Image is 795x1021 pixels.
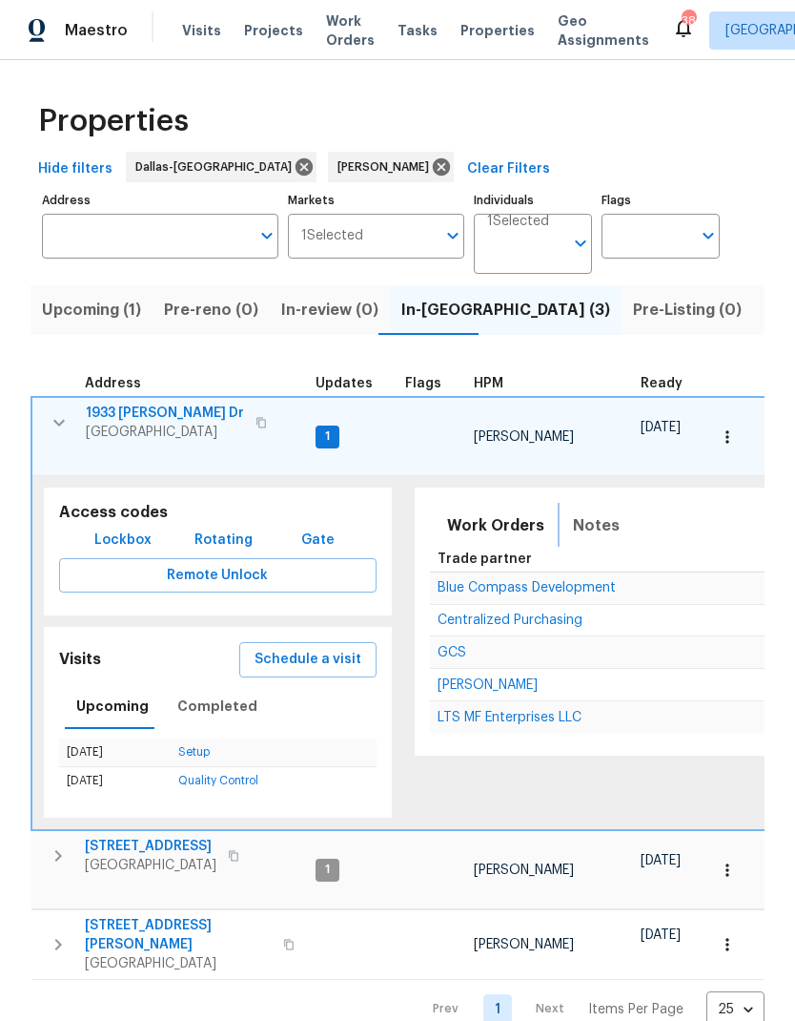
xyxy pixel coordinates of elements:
[164,297,258,323] span: Pre-reno (0)
[641,377,700,390] div: Earliest renovation start date (first business day after COE or Checkout)
[641,377,683,390] span: Ready
[567,230,594,257] button: Open
[76,695,149,719] span: Upcoming
[438,712,581,723] a: LTS MF Enterprises LLC
[447,512,544,539] span: Work Orders
[401,297,610,323] span: In-[GEOGRAPHIC_DATA] (3)
[438,581,616,594] span: Blue Compass Development
[397,24,438,37] span: Tasks
[326,11,375,50] span: Work Orders
[459,152,558,187] button: Clear Filters
[59,503,377,523] h5: Access codes
[438,552,532,566] span: Trade partner
[244,21,303,40] span: Projects
[42,195,278,206] label: Address
[438,711,581,724] span: LTS MF Enterprises LLC
[317,428,337,445] span: 1
[682,11,695,31] div: 38
[474,430,574,444] span: [PERSON_NAME]
[187,523,260,558] button: Rotating
[94,529,152,552] span: Lockbox
[239,642,377,677] button: Schedule a visit
[438,615,582,626] a: Centralized Purchasing
[474,377,503,390] span: HPM
[85,856,216,875] span: [GEOGRAPHIC_DATA]
[588,1000,683,1019] p: Items Per Page
[474,864,574,877] span: [PERSON_NAME]
[438,679,538,691] a: [PERSON_NAME]
[633,297,742,323] span: Pre-Listing (0)
[281,297,378,323] span: In-review (0)
[316,377,373,390] span: Updates
[405,377,441,390] span: Flags
[487,214,549,230] span: 1 Selected
[178,746,210,758] a: Setup
[87,523,159,558] button: Lockbox
[177,695,257,719] span: Completed
[337,157,437,177] span: [PERSON_NAME]
[641,421,681,434] span: [DATE]
[59,558,377,594] button: Remote Unlock
[474,195,592,206] label: Individuals
[288,523,349,558] button: Gate
[467,157,550,181] span: Clear Filters
[38,157,112,181] span: Hide filters
[85,377,141,390] span: Address
[641,854,681,867] span: [DATE]
[317,862,337,878] span: 1
[438,646,466,659] span: GCS
[641,928,681,942] span: [DATE]
[194,529,253,552] span: Rotating
[438,647,466,658] a: GCS
[85,954,272,973] span: [GEOGRAPHIC_DATA]
[31,152,120,187] button: Hide filters
[178,775,258,786] a: Quality Control
[135,157,299,177] span: Dallas-[GEOGRAPHIC_DATA]
[59,739,171,767] td: [DATE]
[438,678,538,692] span: [PERSON_NAME]
[86,423,244,442] span: [GEOGRAPHIC_DATA]
[288,195,465,206] label: Markets
[328,152,454,182] div: [PERSON_NAME]
[601,195,720,206] label: Flags
[254,222,280,249] button: Open
[558,11,649,50] span: Geo Assignments
[695,222,722,249] button: Open
[439,222,466,249] button: Open
[85,837,216,856] span: [STREET_ADDRESS]
[460,21,535,40] span: Properties
[255,648,361,672] span: Schedule a visit
[438,582,616,594] a: Blue Compass Development
[474,938,574,951] span: [PERSON_NAME]
[85,916,272,954] span: [STREET_ADDRESS][PERSON_NAME]
[182,21,221,40] span: Visits
[301,228,363,244] span: 1 Selected
[296,529,341,552] span: Gate
[438,614,582,627] span: Centralized Purchasing
[59,650,101,670] h5: Visits
[59,767,171,796] td: [DATE]
[74,564,361,588] span: Remote Unlock
[65,21,128,40] span: Maestro
[573,512,620,539] span: Notes
[38,112,189,131] span: Properties
[126,152,316,182] div: Dallas-[GEOGRAPHIC_DATA]
[42,297,141,323] span: Upcoming (1)
[86,404,244,423] span: 1933 [PERSON_NAME] Dr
